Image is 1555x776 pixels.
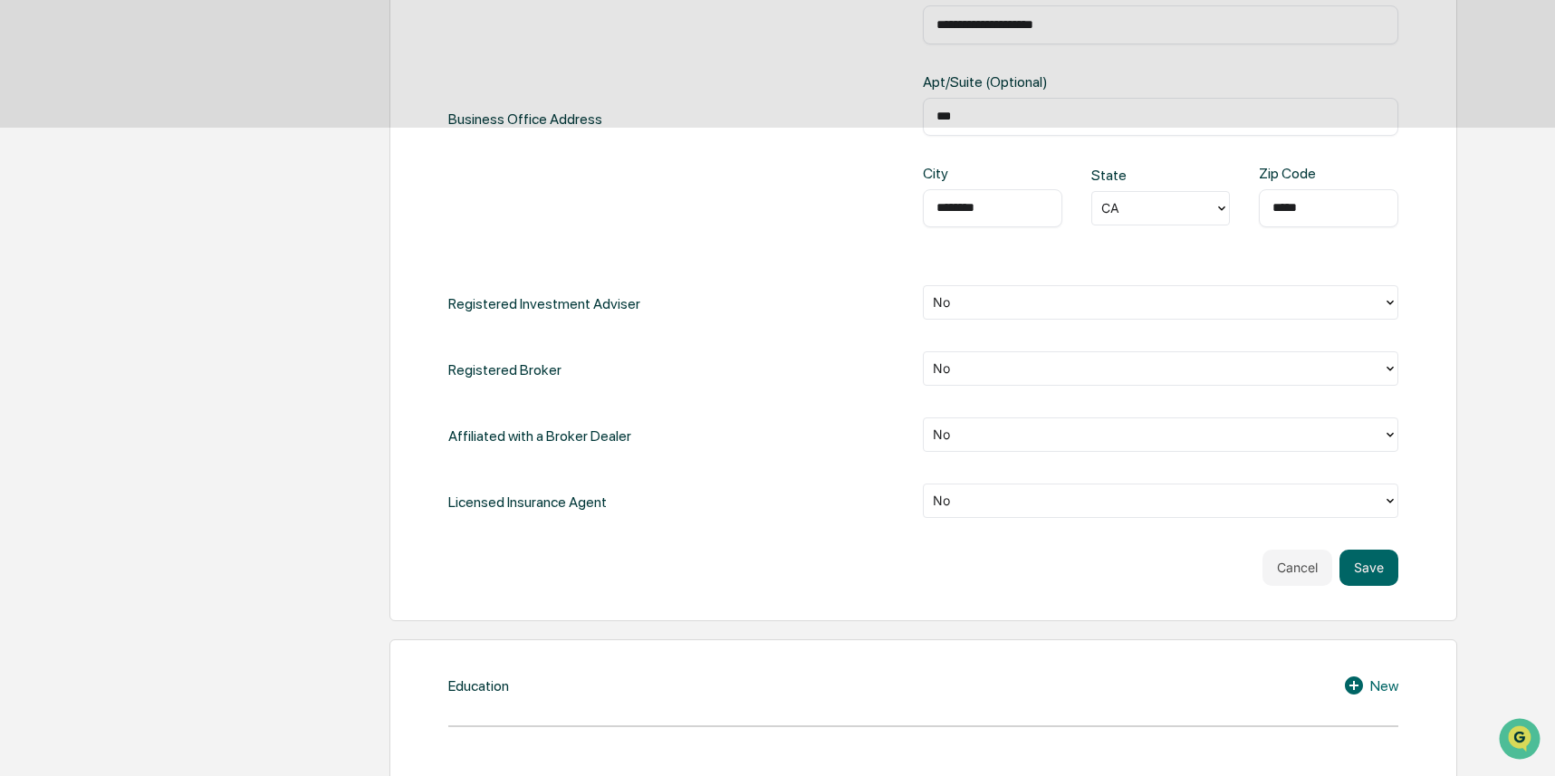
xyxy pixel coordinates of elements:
[11,255,121,288] a: 🔎Data Lookup
[124,221,232,254] a: 🗄️Attestations
[18,38,330,67] p: How can we help?
[18,230,33,244] div: 🖐️
[1339,550,1398,586] button: Save
[1343,675,1398,696] div: New
[36,263,114,281] span: Data Lookup
[448,677,509,695] div: Education
[62,157,229,171] div: We're available if you need us!
[11,221,124,254] a: 🖐️Preclearance
[149,228,225,246] span: Attestations
[128,306,219,321] a: Powered byPylon
[131,230,146,244] div: 🗄️
[448,484,607,521] div: Licensed Insurance Agent
[448,285,640,322] div: Registered Investment Adviser
[1259,165,1321,182] div: Zip Code
[308,144,330,166] button: Start new chat
[36,228,117,246] span: Preclearance
[180,307,219,321] span: Pylon
[1091,167,1154,184] div: State
[1262,550,1332,586] button: Cancel
[62,139,297,157] div: Start new chat
[18,264,33,279] div: 🔎
[18,139,51,171] img: 1746055101610-c473b297-6a78-478c-a979-82029cc54cd1
[448,351,562,388] div: Registered Broker
[448,417,631,455] div: Affiliated with a Broker Dealer
[923,165,985,182] div: City
[1497,716,1546,765] iframe: Open customer support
